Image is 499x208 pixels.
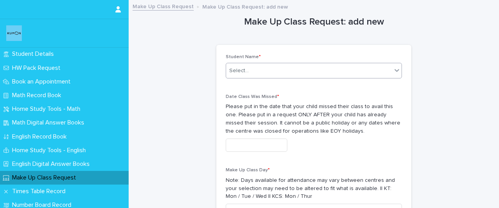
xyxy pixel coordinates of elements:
[226,94,279,99] span: Date Class Was Missed
[226,176,402,201] p: Note: Days available for attendance may vary between centres and your selection may need to be al...
[229,67,249,75] div: Select...
[226,55,261,59] span: Student Name
[133,2,194,11] a: Make Up Class Request
[9,147,92,154] p: Home Study Tools - English
[9,188,72,195] p: Times Table Record
[9,174,82,181] p: Make Up Class Request
[216,16,411,28] h1: Make Up Class Request: add new
[9,50,60,58] p: Student Details
[9,105,87,113] p: Home Study Tools - Math
[226,103,402,135] p: Please put in the date that your child missed their class to avail this one. Please put in a requ...
[6,25,22,41] img: o6XkwfS7S2qhyeB9lxyF
[9,160,96,168] p: English Digital Answer Books
[9,78,77,85] p: Book an Appointment
[9,64,67,72] p: HW Pack Request
[9,119,90,126] p: Math Digital Answer Books
[202,2,288,11] p: Make Up Class Request: add new
[9,133,73,140] p: English Record Book
[226,168,270,172] span: Make Up Class Day
[9,92,67,99] p: Math Record Book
